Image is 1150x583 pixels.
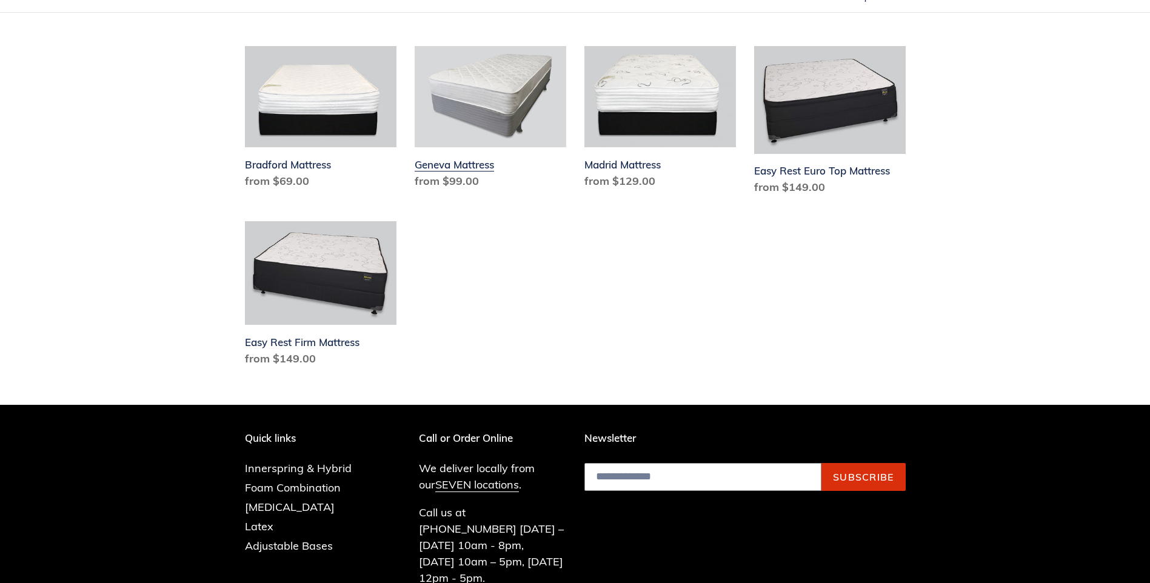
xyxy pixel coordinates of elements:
a: Adjustable Bases [245,539,333,553]
p: Newsletter [584,432,906,444]
a: Latex [245,519,273,533]
p: Quick links [245,432,370,444]
a: Foam Combination [245,481,341,495]
a: Innerspring & Hybrid [245,461,352,475]
a: Easy Rest Euro Top Mattress [754,46,906,201]
a: Easy Rest Firm Mattress [245,221,396,371]
input: Email address [584,463,821,491]
a: Geneva Mattress [415,46,566,194]
p: We deliver locally from our . [419,460,566,493]
p: Call or Order Online [419,432,566,444]
button: Subscribe [821,463,906,491]
a: [MEDICAL_DATA] [245,500,335,514]
a: Bradford Mattress [245,46,396,194]
span: Subscribe [833,471,894,483]
a: SEVEN locations [435,478,519,492]
a: Madrid Mattress [584,46,736,194]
